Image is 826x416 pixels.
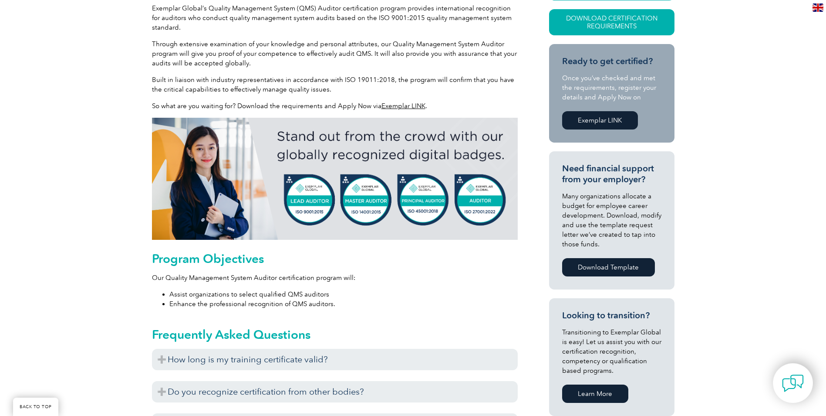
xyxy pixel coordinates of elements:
p: Exemplar Global’s Quality Management System (QMS) Auditor certification program provides internat... [152,3,518,32]
p: Many organizations allocate a budget for employee career development. Download, modify and use th... [562,191,661,249]
a: Learn More [562,385,628,403]
p: Transitioning to Exemplar Global is easy! Let us assist you with our certification recognition, c... [562,327,661,375]
h3: How long is my training certificate valid? [152,349,518,370]
a: BACK TO TOP [13,398,58,416]
p: Our Quality Management System Auditor certification program will: [152,273,518,283]
li: Assist organizations to select qualified QMS auditors [169,290,518,299]
img: badges [152,118,518,240]
a: Download Certification Requirements [549,9,674,35]
img: contact-chat.png [782,372,804,394]
h3: Need financial support from your employer? [562,163,661,185]
a: Exemplar LINK [562,111,638,130]
a: Exemplar LINK [381,102,425,110]
a: Download Template [562,258,655,276]
img: en [813,3,823,12]
p: So what are you waiting for? Download the requirements and Apply Now via . [152,101,518,111]
p: Built in liaison with industry representatives in accordance with ISO 19011:2018, the program wil... [152,75,518,94]
h2: Frequently Asked Questions [152,327,518,341]
p: Once you’ve checked and met the requirements, register your details and Apply Now on [562,73,661,102]
h3: Do you recognize certification from other bodies? [152,381,518,402]
h3: Ready to get certified? [562,56,661,67]
p: Through extensive examination of your knowledge and personal attributes, our Quality Management S... [152,39,518,68]
h3: Looking to transition? [562,310,661,321]
h2: Program Objectives [152,252,518,266]
li: Enhance the professional recognition of QMS auditors. [169,299,518,309]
